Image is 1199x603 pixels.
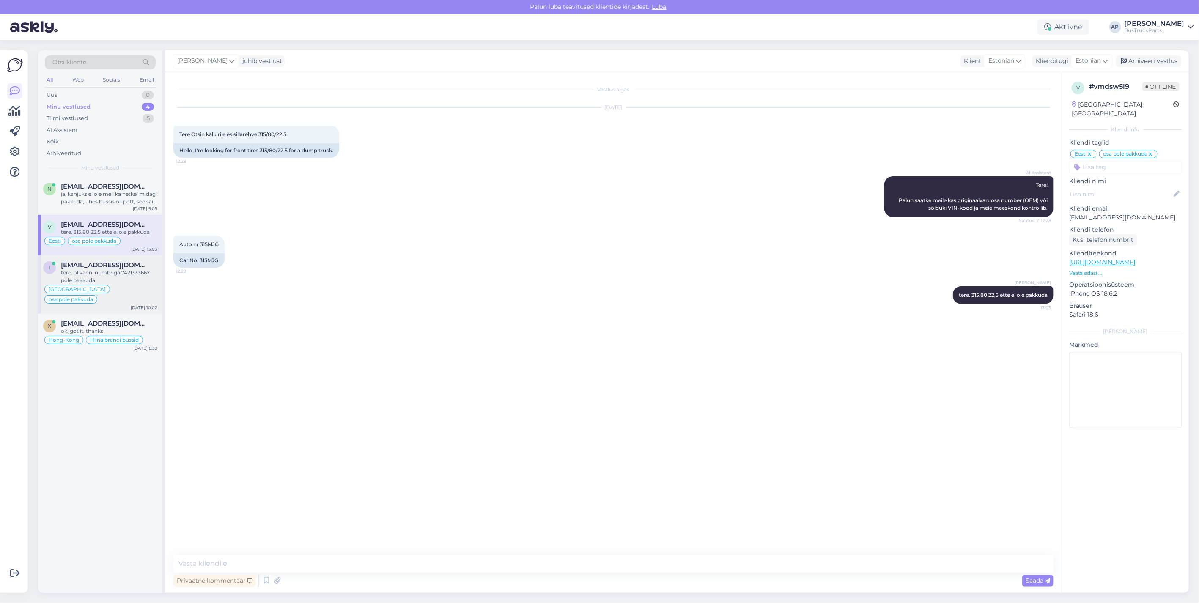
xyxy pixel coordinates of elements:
[959,292,1048,298] span: tere. 315.80 22,5 ette ei ole pakkuda
[1069,161,1182,173] input: Lisa tag
[1076,85,1080,91] span: v
[1142,82,1180,91] span: Offline
[1069,301,1182,310] p: Brauser
[47,149,81,158] div: Arhiveeritud
[650,3,669,11] span: Luba
[1069,225,1182,234] p: Kliendi telefon
[1069,204,1182,213] p: Kliendi email
[133,345,157,351] div: [DATE] 8:39
[131,304,157,311] div: [DATE] 10:02
[1069,234,1137,246] div: Küsi telefoninumbrit
[1069,249,1182,258] p: Klienditeekond
[1069,328,1182,335] div: [PERSON_NAME]
[61,327,157,335] div: ok, got it, thanks
[239,57,282,66] div: juhib vestlust
[49,297,93,302] span: osa pole pakkuda
[1069,289,1182,298] p: iPhone OS 18.6.2
[49,337,79,343] span: Hong-Kong
[61,228,157,236] div: tere. 315.80 22,5 ette ei ole pakkuda
[49,287,106,292] span: [GEOGRAPHIC_DATA]
[1069,126,1182,133] div: Kliendi info
[1069,258,1136,266] a: [URL][DOMAIN_NAME]
[61,183,149,190] span: niklas.ek@bussexperten.se
[143,114,154,123] div: 5
[1069,340,1182,349] p: Märkmed
[1037,19,1089,35] div: Aktiivne
[48,323,51,329] span: x
[177,56,228,66] span: [PERSON_NAME]
[47,137,59,146] div: Kõik
[1069,138,1182,147] p: Kliendi tag'id
[1075,151,1087,156] span: Eesti
[1125,27,1185,34] div: BusTruckParts
[47,186,52,192] span: n
[142,103,154,111] div: 4
[173,575,256,587] div: Privaatne kommentaar
[90,337,139,343] span: Hiina brändi bussid
[1116,55,1181,67] div: Arhiveeri vestlus
[1018,217,1051,224] span: Nähtud ✓ 12:28
[1069,310,1182,319] p: Safari 18.6
[173,143,339,158] div: Hello, I'm looking for front tires 315/80/22.5 for a dump truck.
[176,158,208,164] span: 12:28
[61,269,157,284] div: tere. õlivanni numbriga 7421333667 pole pakkuda
[173,253,225,268] div: Car No. 315MJG
[61,221,149,228] span: Veiko.paimla@gmail.com
[131,246,157,252] div: [DATE] 13:03
[47,91,57,99] div: Uus
[101,74,122,85] div: Socials
[179,241,219,247] span: Auto nr 315MJG
[1026,577,1050,584] span: Saada
[176,268,208,274] span: 12:29
[1103,151,1148,156] span: osa pole pakkuda
[1089,82,1142,92] div: # vmdsw5l9
[47,114,88,123] div: Tiimi vestlused
[47,103,91,111] div: Minu vestlused
[1109,21,1121,33] div: AP
[173,104,1054,111] div: [DATE]
[988,56,1014,66] span: Estonian
[47,126,78,134] div: AI Assistent
[71,74,85,85] div: Web
[49,264,50,271] span: I
[52,58,86,67] span: Otsi kliente
[1072,100,1174,118] div: [GEOGRAPHIC_DATA], [GEOGRAPHIC_DATA]
[81,164,119,172] span: Minu vestlused
[173,86,1054,93] div: Vestlus algas
[1015,280,1051,286] span: [PERSON_NAME]
[1069,213,1182,222] p: [EMAIL_ADDRESS][DOMAIN_NAME]
[7,57,23,73] img: Askly Logo
[45,74,55,85] div: All
[1125,20,1185,27] div: [PERSON_NAME]
[142,91,154,99] div: 0
[1069,280,1182,289] p: Operatsioonisüsteem
[1069,269,1182,277] p: Vaata edasi ...
[1125,20,1194,34] a: [PERSON_NAME]BusTruckParts
[48,224,51,230] span: V
[49,238,61,244] span: Eesti
[72,238,116,244] span: osa pole pakkuda
[1019,304,1051,311] span: 13:03
[179,131,286,137] span: Tere Otsin kallurile esisillarehve 315/80/22,5
[1069,177,1182,186] p: Kliendi nimi
[1032,57,1068,66] div: Klienditugi
[133,206,157,212] div: [DATE] 9:05
[61,320,149,327] span: xiamen1@redragonvehicle.com
[138,74,156,85] div: Email
[1076,56,1101,66] span: Estonian
[61,261,149,269] span: Info@kkr.fi
[1070,189,1172,199] input: Lisa nimi
[960,57,981,66] div: Klient
[61,190,157,206] div: ja, kahjuks ei ole meil ka hetkel midagi pakkuda, ühes bussis oli pott, see sai müüdud komplektsena
[1019,170,1051,176] span: AI Assistent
